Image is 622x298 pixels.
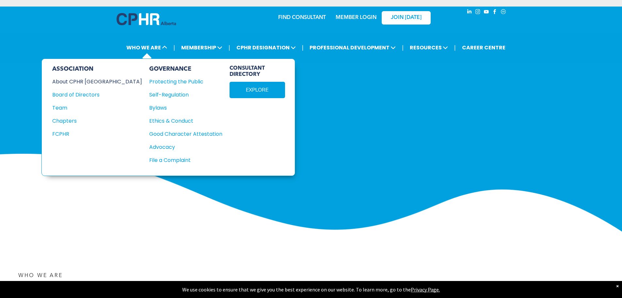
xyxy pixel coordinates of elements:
[454,41,456,54] li: |
[52,117,142,125] a: Chapters
[149,91,215,99] div: Self-Regulation
[229,41,230,54] li: |
[149,104,222,112] a: Bylaws
[124,42,169,54] span: WHO WE ARE
[52,91,142,99] a: Board of Directors
[149,65,222,73] div: GOVERNANCE
[149,156,222,164] a: File a Complaint
[278,15,326,20] a: FIND CONSULTANT
[149,117,222,125] a: Ethics & Conduct
[466,8,473,17] a: linkedin
[230,82,285,98] a: EXPLORE
[149,91,222,99] a: Self-Regulation
[408,42,450,54] span: RESOURCES
[491,8,499,17] a: facebook
[149,104,215,112] div: Bylaws
[52,78,142,86] a: About CPHR [GEOGRAPHIC_DATA]
[391,15,422,21] span: JOIN [DATE]
[500,8,507,17] a: Social network
[52,104,133,112] div: Team
[52,78,133,86] div: About CPHR [GEOGRAPHIC_DATA]
[460,42,507,54] a: CAREER CENTRE
[173,41,175,54] li: |
[149,117,215,125] div: Ethics & Conduct
[149,143,215,151] div: Advocacy
[382,11,431,25] a: JOIN [DATE]
[230,65,285,78] span: CONSULTANT DIRECTORY
[149,78,222,86] a: Protecting the Public
[149,130,222,138] a: Good Character Attestation
[117,13,176,25] img: A blue and white logo for cp alberta
[411,286,440,293] a: Privacy Page.
[52,130,142,138] a: FCPHR
[149,143,222,151] a: Advocacy
[483,8,490,17] a: youtube
[52,104,142,112] a: Team
[52,65,142,73] div: ASSOCIATION
[52,91,133,99] div: Board of Directors
[52,130,133,138] div: FCPHR
[616,283,619,289] div: Dismiss notification
[302,41,304,54] li: |
[402,41,404,54] li: |
[52,117,133,125] div: Chapters
[336,15,376,20] a: MEMBER LOGIN
[149,130,215,138] div: Good Character Attestation
[308,42,398,54] span: PROFESSIONAL DEVELOPMENT
[18,273,63,278] span: WHO WE ARE
[234,42,298,54] span: CPHR DESIGNATION
[149,78,215,86] div: Protecting the Public
[149,156,215,164] div: File a Complaint
[474,8,482,17] a: instagram
[179,42,224,54] span: MEMBERSHIP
